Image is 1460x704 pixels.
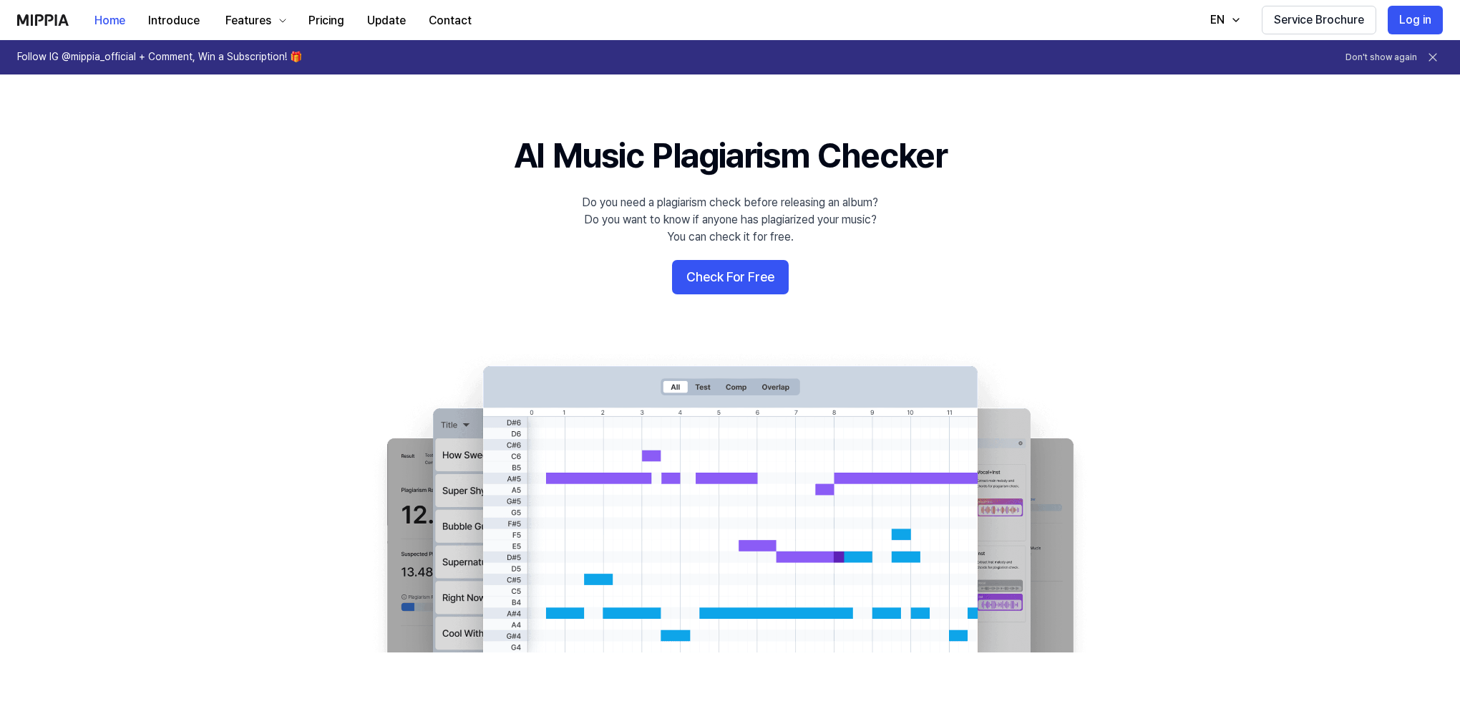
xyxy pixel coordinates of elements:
[137,6,211,35] button: Introduce
[582,194,878,246] div: Do you need a plagiarism check before releasing an album? Do you want to know if anyone has plagi...
[17,14,69,26] img: logo
[356,6,417,35] button: Update
[83,6,137,35] button: Home
[1207,11,1227,29] div: EN
[514,132,947,180] h1: AI Music Plagiarism Checker
[672,260,789,294] button: Check For Free
[1345,52,1417,64] button: Don't show again
[83,1,137,40] a: Home
[356,1,417,40] a: Update
[1388,6,1443,34] button: Log in
[358,352,1102,652] img: main Image
[1262,6,1376,34] button: Service Brochure
[417,6,483,35] button: Contact
[223,12,274,29] div: Features
[211,6,297,35] button: Features
[1196,6,1250,34] button: EN
[297,6,356,35] button: Pricing
[17,50,302,64] h1: Follow IG @mippia_official + Comment, Win a Subscription! 🎁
